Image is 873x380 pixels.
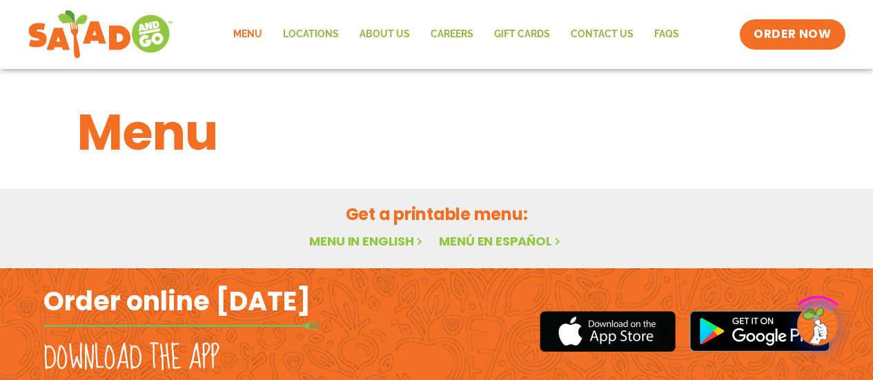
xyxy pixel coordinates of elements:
img: new-SAG-logo-768×292 [28,7,173,62]
img: fork [43,322,320,330]
span: ORDER NOW [754,26,831,43]
h1: Menu [77,95,796,170]
h2: Get a printable menu: [77,202,796,226]
nav: Menu [223,19,689,50]
a: Contact Us [560,19,644,50]
a: About Us [349,19,420,50]
a: Menu [223,19,273,50]
img: appstore [540,309,676,354]
a: FAQs [644,19,689,50]
a: Careers [420,19,484,50]
a: Menu in English [309,232,425,250]
h2: Order online [DATE] [43,284,311,318]
a: Locations [273,19,349,50]
img: google_play [689,310,830,352]
a: ORDER NOW [740,19,845,50]
h2: Download the app [43,339,219,378]
a: Menú en español [439,232,563,250]
a: GIFT CARDS [484,19,560,50]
